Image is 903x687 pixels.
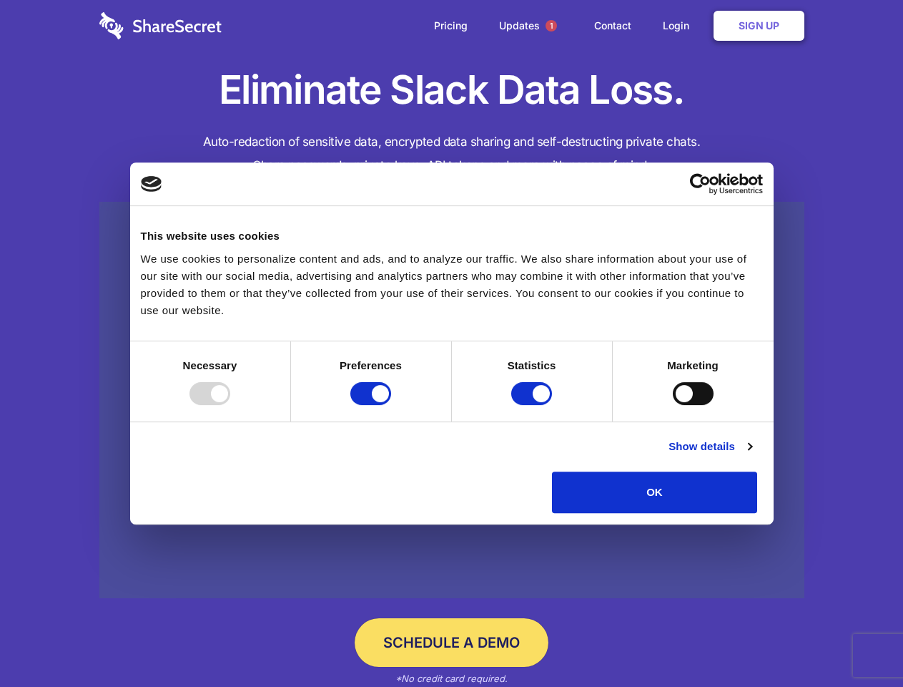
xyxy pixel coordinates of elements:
span: 1 [546,20,557,31]
strong: Necessary [183,359,237,371]
a: Usercentrics Cookiebot - opens in a new window [638,173,763,195]
a: Wistia video thumbnail [99,202,804,599]
a: Show details [668,438,751,455]
button: OK [552,472,757,513]
a: Pricing [420,4,482,48]
img: logo [141,176,162,192]
em: *No credit card required. [395,673,508,684]
div: This website uses cookies [141,228,763,245]
h4: Auto-redaction of sensitive data, encrypted data sharing and self-destructing private chats. Shar... [99,130,804,177]
h1: Eliminate Slack Data Loss. [99,64,804,116]
a: Login [648,4,711,48]
div: We use cookies to personalize content and ads, and to analyze our traffic. We also share informat... [141,250,763,319]
a: Contact [580,4,646,48]
strong: Marketing [667,359,719,371]
strong: Statistics [508,359,556,371]
a: Sign Up [714,11,804,41]
img: logo-wordmark-white-trans-d4663122ce5f474addd5e946df7df03e33cb6a1c49d2221995e7729f52c070b2.svg [99,12,222,39]
strong: Preferences [340,359,402,371]
a: Schedule a Demo [355,618,548,667]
